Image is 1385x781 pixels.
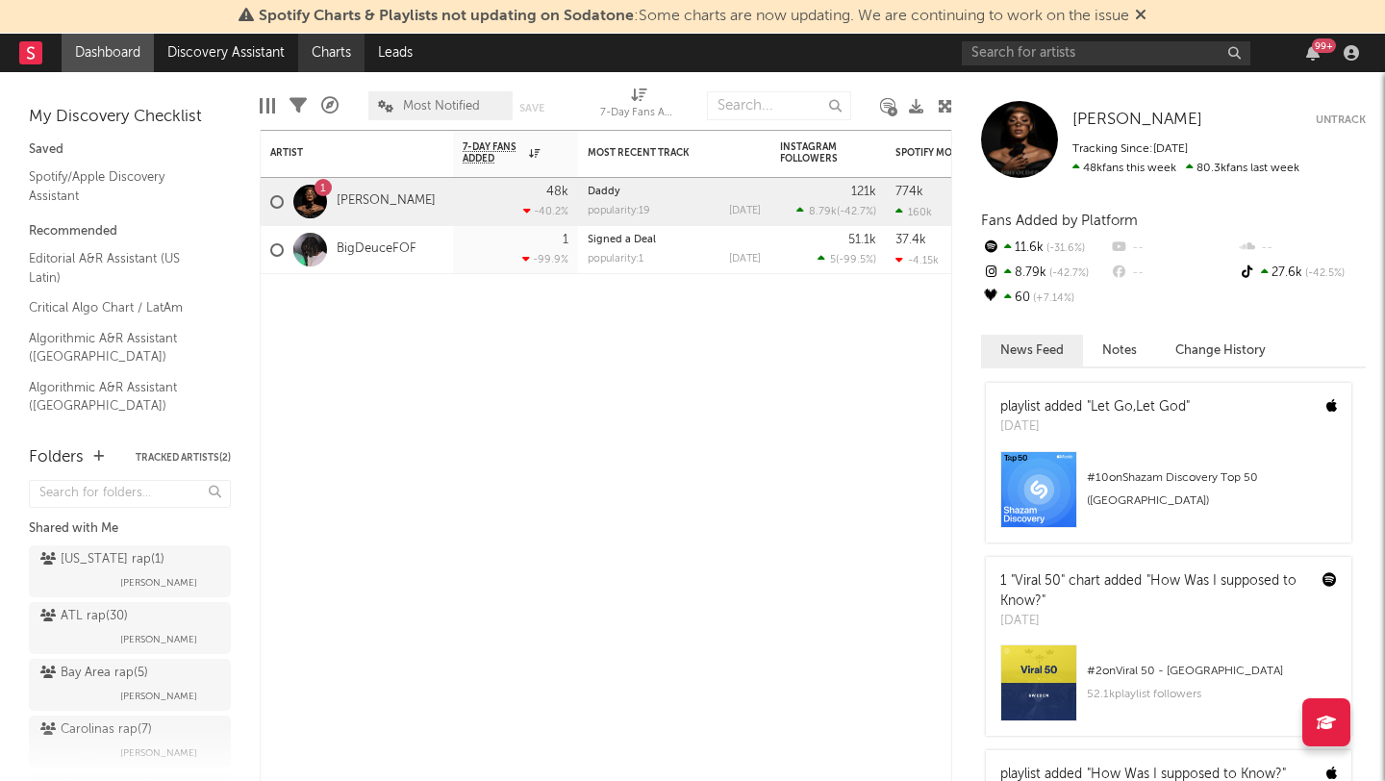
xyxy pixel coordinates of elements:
span: [PERSON_NAME] [120,628,197,651]
a: Carolinas rap(7)[PERSON_NAME] [29,716,231,768]
span: [PERSON_NAME] [120,742,197,765]
a: Spotify/Apple Discovery Assistant [29,166,212,206]
button: Untrack [1316,111,1366,130]
span: 7-Day Fans Added [463,141,524,164]
div: Signed a Deal [588,235,761,245]
a: Algorithmic A&R Assistant ([GEOGRAPHIC_DATA]) [29,328,212,367]
div: ( ) [818,253,876,265]
a: "How Was I supposed to Know?" [1087,768,1286,781]
span: 8.79k [809,207,837,217]
a: Signed a Deal [588,235,656,245]
div: Shared with Me [29,517,231,541]
span: Spotify Charts & Playlists not updating on Sodatone [259,9,634,24]
div: 48k [546,186,568,198]
a: [US_STATE] rap(1)[PERSON_NAME] [29,545,231,597]
div: -4.15k [895,254,939,266]
div: Artist [270,147,415,159]
div: 8.79k [981,261,1109,286]
span: 48k fans this week [1072,163,1176,174]
div: -99.9 % [522,253,568,265]
button: Save [519,103,544,113]
span: 5 [830,255,836,265]
a: Leads [365,34,426,72]
div: Most Recent Track [588,147,732,159]
div: 7-Day Fans Added (7-Day Fans Added) [600,82,677,130]
div: Carolinas rap ( 7 ) [40,718,152,742]
span: -42.5 % [1302,268,1345,279]
div: Saved [29,139,231,162]
div: 99 + [1312,38,1336,53]
button: Tracked Artists(2) [136,453,231,463]
button: News Feed [981,335,1083,366]
div: ATL rap ( 30 ) [40,605,128,628]
div: Spotify Monthly Listeners [895,147,1040,159]
span: Dismiss [1135,9,1146,24]
div: Bay Area rap ( 5 ) [40,662,148,685]
a: #2onViral 50 - [GEOGRAPHIC_DATA]52.1kplaylist followers [986,644,1351,736]
span: 80.3k fans last week [1072,163,1299,174]
div: 52.1k playlist followers [1087,683,1337,706]
div: 774k [895,186,923,198]
span: Fans Added by Platform [981,214,1138,228]
div: 60 [981,286,1109,311]
a: "How Was I supposed to Know?" [1000,574,1297,608]
a: Critical Algo Chart / LatAm [29,297,212,318]
input: Search... [707,91,851,120]
div: # 10 on Shazam Discovery Top 50 ([GEOGRAPHIC_DATA]) [1087,466,1337,513]
div: ( ) [796,205,876,217]
div: [DATE] [1000,612,1308,631]
button: Change History [1156,335,1285,366]
div: [DATE] [729,206,761,216]
div: [US_STATE] rap ( 1 ) [40,548,164,571]
div: -40.2 % [523,205,568,217]
a: Dashboard [62,34,154,72]
span: : Some charts are now updating. We are continuing to work on the issue [259,9,1129,24]
span: -42.7 % [1046,268,1089,279]
div: A&R Pipeline [321,82,339,130]
a: "Let Go,Let God" [1087,400,1190,414]
div: 1 [563,234,568,246]
input: Search for folders... [29,480,231,508]
div: My Discovery Checklist [29,106,231,129]
div: 160k [895,206,932,218]
span: [PERSON_NAME] [1072,112,1202,128]
div: popularity: 1 [588,254,643,265]
div: 51.1k [848,234,876,246]
div: 11.6k [981,236,1109,261]
a: Daddy [588,187,620,197]
button: Notes [1083,335,1156,366]
div: playlist added [1000,397,1190,417]
span: Most Notified [403,100,480,113]
input: Search for artists [962,41,1250,65]
a: [PERSON_NAME] [1072,111,1202,130]
span: [PERSON_NAME] [120,571,197,594]
div: 27.6k [1238,261,1366,286]
div: popularity: 19 [588,206,650,216]
span: [PERSON_NAME] [120,685,197,708]
span: -31.6 % [1044,243,1085,254]
a: Editorial A&R Assistant (US Latin) [29,248,212,288]
div: -- [1109,261,1237,286]
div: -- [1238,236,1366,261]
div: [DATE] [1000,417,1190,437]
div: 7-Day Fans Added (7-Day Fans Added) [600,102,677,125]
div: Edit Columns [260,82,275,130]
button: 99+ [1306,45,1320,61]
a: BigDeuceFOF [337,241,416,258]
span: +7.14 % [1030,293,1074,304]
div: 121k [851,186,876,198]
a: #10onShazam Discovery Top 50 ([GEOGRAPHIC_DATA]) [986,451,1351,542]
a: Discovery Assistant [154,34,298,72]
a: Charts [298,34,365,72]
a: Bay Area rap(5)[PERSON_NAME] [29,659,231,711]
div: 37.4k [895,234,926,246]
div: # 2 on Viral 50 - [GEOGRAPHIC_DATA] [1087,660,1337,683]
div: Recommended [29,220,231,243]
div: Filters [290,82,307,130]
span: -99.5 % [839,255,873,265]
a: Algorithmic A&R Assistant ([GEOGRAPHIC_DATA]) [29,377,212,416]
div: Folders [29,446,84,469]
span: Tracking Since: [DATE] [1072,143,1188,155]
div: 1 "Viral 50" chart added [1000,571,1308,612]
div: Daddy [588,187,761,197]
